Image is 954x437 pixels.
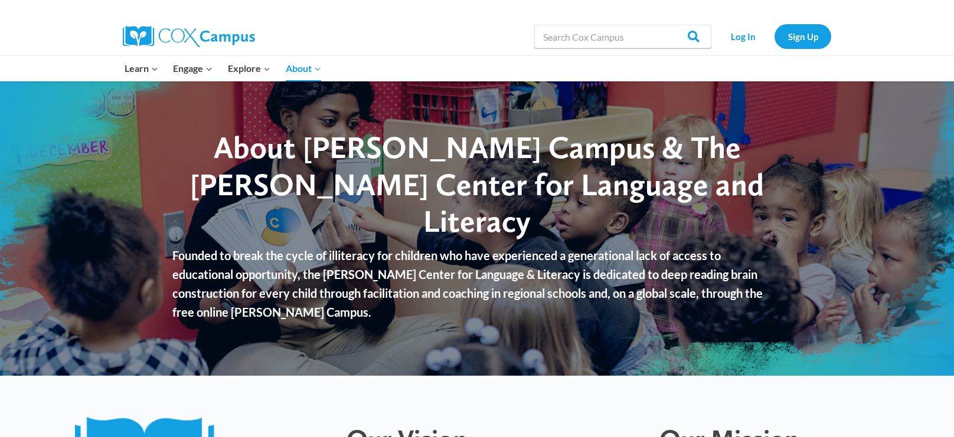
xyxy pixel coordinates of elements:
span: About [286,61,321,76]
p: Founded to break the cycle of illiteracy for children who have experienced a generational lack of... [172,246,781,321]
span: About [PERSON_NAME] Campus & The [PERSON_NAME] Center for Language and Literacy [190,129,764,239]
span: Learn [125,61,158,76]
span: Explore [228,61,270,76]
input: Search Cox Campus [534,25,711,48]
a: Sign Up [775,24,831,48]
nav: Secondary Navigation [717,24,831,48]
span: Engage [173,61,213,76]
nav: Primary Navigation [117,56,328,81]
a: Log In [717,24,769,48]
img: Cox Campus [123,26,255,47]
